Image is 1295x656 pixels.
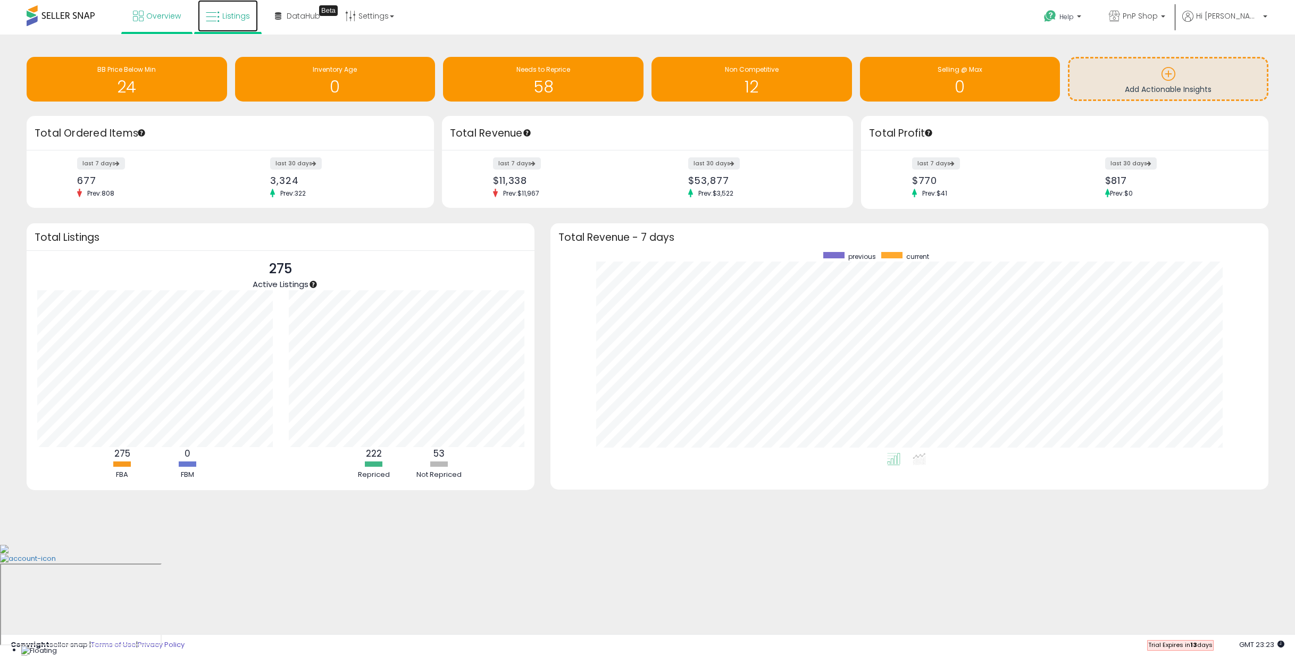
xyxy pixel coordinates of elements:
[77,175,222,186] div: 677
[35,233,527,241] h3: Total Listings
[407,470,471,480] div: Not Repriced
[1105,157,1157,170] label: last 30 days
[270,175,415,186] div: 3,324
[657,78,847,96] h1: 12
[27,57,227,102] a: BB Price Below Min 24
[860,57,1060,102] a: Selling @ Max 0
[917,189,953,198] span: Prev: $41
[1125,84,1212,95] span: Add Actionable Insights
[275,189,311,198] span: Prev: 322
[114,447,130,460] b: 275
[82,189,120,198] span: Prev: 808
[90,470,154,480] div: FBA
[21,646,57,656] img: Floating
[77,157,125,170] label: last 7 days
[35,126,426,141] h3: Total Ordered Items
[253,279,308,290] span: Active Listings
[433,447,445,460] b: 53
[558,233,1260,241] h3: Total Revenue - 7 days
[450,126,845,141] h3: Total Revenue
[651,57,852,102] a: Non Competitive 12
[1123,11,1158,21] span: PnP Shop
[1196,11,1260,21] span: Hi [PERSON_NAME]
[938,65,982,74] span: Selling @ Max
[185,447,190,460] b: 0
[137,128,146,138] div: Tooltip anchor
[146,11,181,21] span: Overview
[1105,175,1250,186] div: $817
[342,470,406,480] div: Repriced
[443,57,644,102] a: Needs to Reprice 58
[1059,12,1074,21] span: Help
[912,175,1057,186] div: $770
[319,5,338,16] div: Tooltip anchor
[448,78,638,96] h1: 58
[848,252,876,261] span: previous
[493,175,640,186] div: $11,338
[906,252,929,261] span: current
[240,78,430,96] h1: 0
[688,175,835,186] div: $53,877
[865,78,1055,96] h1: 0
[1043,10,1057,23] i: Get Help
[287,11,320,21] span: DataHub
[1035,2,1092,35] a: Help
[156,470,220,480] div: FBM
[498,189,545,198] span: Prev: $11,967
[516,65,570,74] span: Needs to Reprice
[366,447,382,460] b: 222
[235,57,436,102] a: Inventory Age 0
[912,157,960,170] label: last 7 days
[97,65,156,74] span: BB Price Below Min
[32,78,222,96] h1: 24
[869,126,1260,141] h3: Total Profit
[924,128,933,138] div: Tooltip anchor
[1070,58,1267,99] a: Add Actionable Insights
[270,157,322,170] label: last 30 days
[493,157,541,170] label: last 7 days
[693,189,739,198] span: Prev: $3,522
[313,65,357,74] span: Inventory Age
[688,157,740,170] label: last 30 days
[522,128,532,138] div: Tooltip anchor
[1182,11,1267,35] a: Hi [PERSON_NAME]
[253,259,308,279] p: 275
[725,65,779,74] span: Non Competitive
[222,11,250,21] span: Listings
[1110,189,1133,198] span: Prev: $0
[308,280,318,289] div: Tooltip anchor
